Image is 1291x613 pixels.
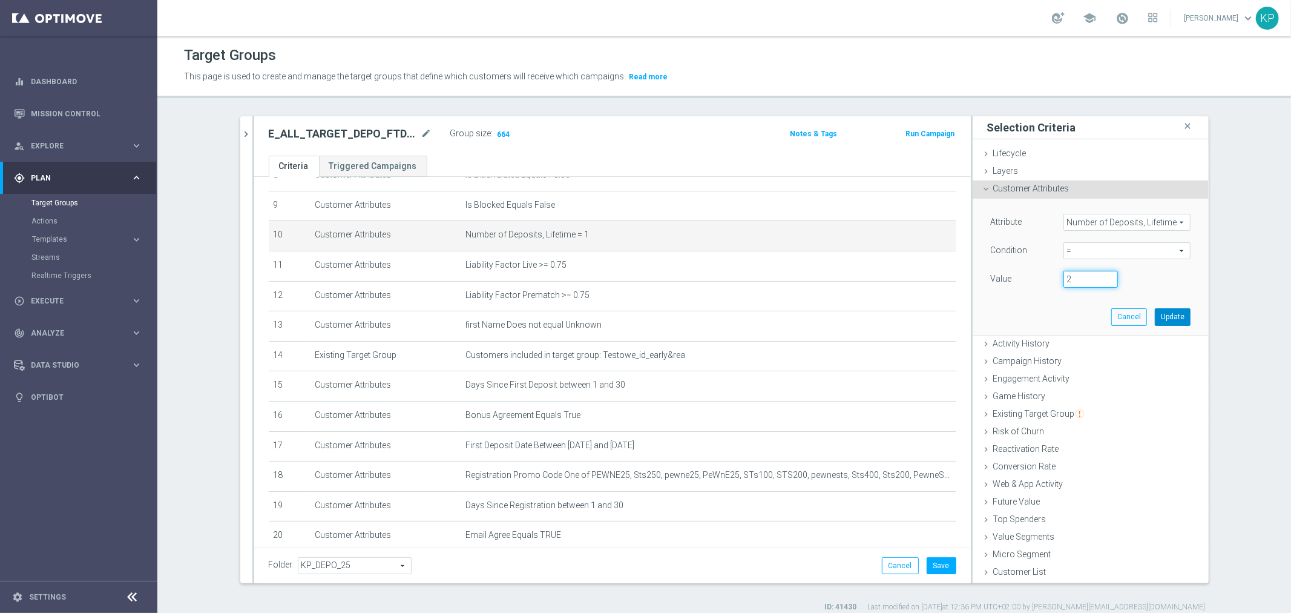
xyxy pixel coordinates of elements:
[310,491,461,522] td: Customer Attributes
[1256,7,1279,30] div: KP
[993,148,1027,158] span: Lifecycle
[13,173,143,183] button: gps_fixed Plan keyboard_arrow_right
[904,127,956,141] button: Run Campaign
[1111,308,1147,325] button: Cancel
[13,296,143,306] button: play_circle_outline Execute keyboard_arrow_right
[31,194,156,212] div: Target Groups
[31,198,126,208] a: Target Groups
[14,296,25,306] i: play_circle_outline
[269,221,310,251] td: 10
[269,560,293,570] label: Folder
[13,360,143,370] div: Data Studio keyboard_arrow_right
[241,128,252,140] i: chevron_right
[269,431,310,462] td: 17
[466,500,624,511] span: Days Since Registration between 1 and 30
[14,76,25,87] i: equalizer
[993,444,1059,454] span: Reactivation Rate
[31,297,131,305] span: Execute
[310,251,461,281] td: Customer Attributes
[993,462,1056,471] span: Conversion Rate
[993,549,1051,559] span: Micro Segment
[14,141,25,151] i: person_search
[993,391,1046,401] span: Game History
[14,65,142,98] div: Dashboard
[13,393,143,402] div: lightbulb Optibot
[466,410,581,420] span: Bonus Agreement Equals True
[31,271,126,280] a: Realtime Triggers
[310,522,461,552] td: Customer Attributes
[466,230,590,240] span: Number of Deposits, Lifetime = 1
[1155,308,1191,325] button: Update
[31,65,142,98] a: Dashboard
[184,71,626,81] span: This page is used to create and manage the target groups that define which customers will receive...
[31,253,126,262] a: Streams
[131,140,142,151] i: keyboard_arrow_right
[269,491,310,522] td: 19
[269,371,310,402] td: 15
[131,295,142,306] i: keyboard_arrow_right
[993,339,1050,348] span: Activity History
[991,273,1012,284] label: Value
[993,409,1084,419] span: Existing Target Group
[269,281,310,311] td: 12
[14,173,131,184] div: Plan
[31,362,131,369] span: Data Studio
[14,141,131,151] div: Explore
[32,236,131,243] div: Templates
[993,497,1040,506] span: Future Value
[466,260,567,270] span: Liability Factor Live >= 0.75
[466,530,562,540] span: Email Agree Equals TRUE
[310,341,461,371] td: Existing Target Group
[29,594,66,601] a: Settings
[987,121,1076,134] h3: Selection Criteria
[421,127,432,141] i: mode_edit
[310,221,461,251] td: Customer Attributes
[868,602,1206,612] label: Last modified on [DATE] at 12:36 PM UTC+02:00 by [PERSON_NAME][EMAIL_ADDRESS][DOMAIN_NAME]
[13,109,143,119] button: Mission Control
[31,267,156,285] div: Realtime Triggers
[14,98,142,130] div: Mission Control
[14,328,25,339] i: track_changes
[12,592,23,603] i: settings
[14,296,131,306] div: Execute
[1183,9,1256,27] a: [PERSON_NAME]keyboard_arrow_down
[993,184,1069,193] span: Customer Attributes
[31,174,131,182] span: Plan
[269,311,310,342] td: 13
[269,127,419,141] h2: E_ALL_TARGET_DEPO_FTDSREPKA EXTRA50DOWO_011025
[14,173,25,184] i: gps_fixed
[131,359,142,371] i: keyboard_arrow_right
[310,462,461,492] td: Customer Attributes
[13,328,143,338] button: track_changes Analyze keyboard_arrow_right
[993,514,1046,524] span: Top Spenders
[310,371,461,402] td: Customer Attributes
[131,234,142,245] i: keyboard_arrow_right
[466,200,556,210] span: Is Blocked Equals False
[14,360,131,371] div: Data Studio
[491,128,493,139] label: :
[13,77,143,87] div: equalizer Dashboard
[466,470,951,480] span: Registration Promo Code One of PEWNE25, Sts250, pewne25, PeWnE25, STs100, STS200, pewnests, Sts40...
[269,251,310,281] td: 11
[269,191,310,221] td: 9
[240,116,252,152] button: chevron_right
[882,557,919,574] button: Cancel
[131,327,142,339] i: keyboard_arrow_right
[1241,12,1255,25] span: keyboard_arrow_down
[14,328,131,339] div: Analyze
[466,440,635,451] span: First Deposit Date Between [DATE] and [DATE]
[13,141,143,151] div: person_search Explore keyboard_arrow_right
[269,156,319,177] a: Criteria
[269,462,310,492] td: 18
[31,212,156,230] div: Actions
[31,381,142,413] a: Optibot
[310,311,461,342] td: Customer Attributes
[466,380,626,390] span: Days Since First Deposit between 1 and 30
[628,70,669,84] button: Read more
[466,350,686,360] span: Customers included in target group: Testowe_id_early&rea
[269,401,310,431] td: 16
[1083,12,1096,25] span: school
